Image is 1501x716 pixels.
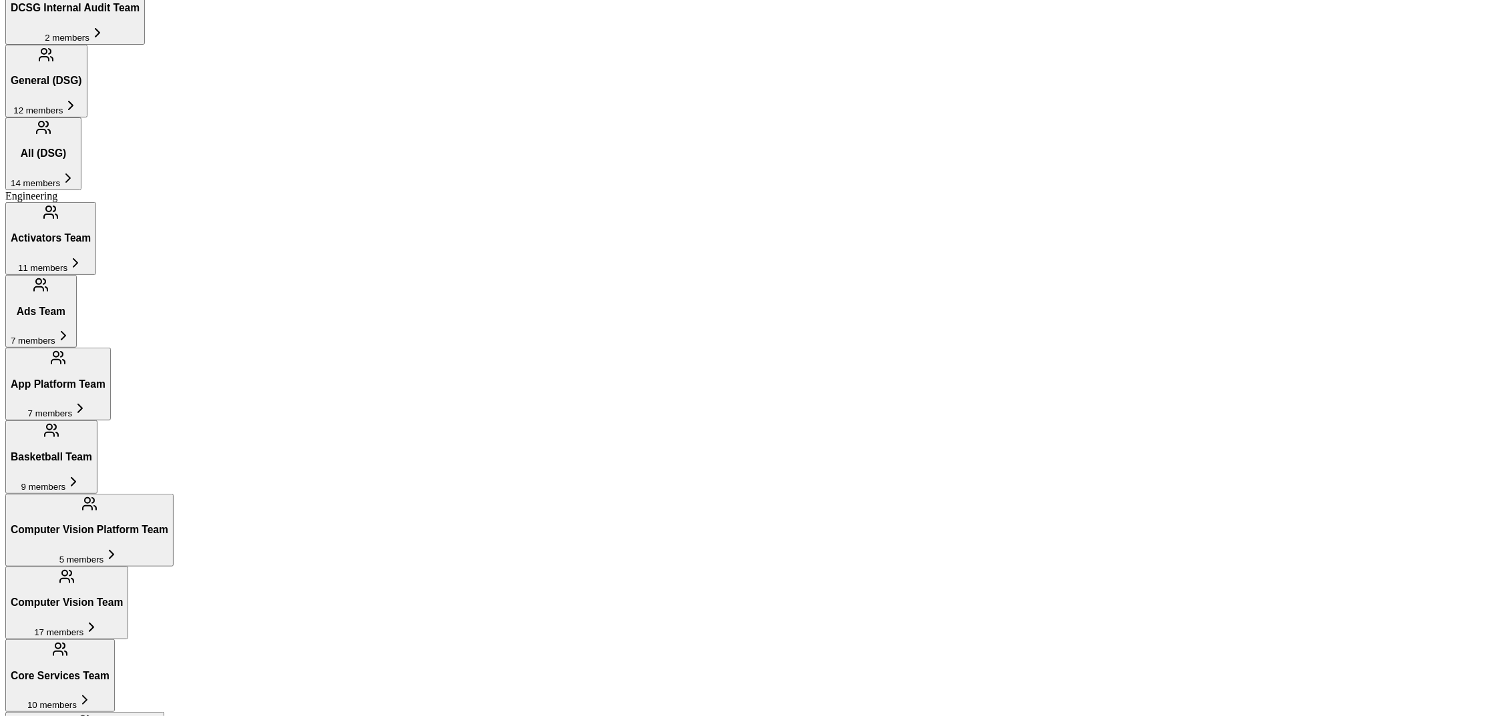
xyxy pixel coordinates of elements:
[5,348,111,420] button: App Platform Team7 members
[11,670,110,682] h3: Core Services Team
[59,555,104,565] span: 5 members
[11,232,91,244] h3: Activators Team
[21,482,66,492] span: 9 members
[11,524,168,536] h3: Computer Vision Platform Team
[11,306,71,318] h3: Ads Team
[45,33,89,43] span: 2 members
[11,451,92,463] h3: Basketball Team
[5,275,77,348] button: Ads Team7 members
[28,408,73,418] span: 7 members
[11,597,123,609] h3: Computer Vision Team
[5,494,174,567] button: Computer Vision Platform Team5 members
[13,105,63,115] span: 12 members
[34,627,83,637] span: 17 members
[18,263,67,273] span: 11 members
[5,202,96,275] button: Activators Team11 members
[5,45,87,117] button: General (DSG)12 members
[5,639,115,712] button: Core Services Team10 members
[11,178,60,188] span: 14 members
[5,117,81,190] button: All (DSG)14 members
[5,190,57,202] span: Engineering
[27,700,77,710] span: 10 members
[11,378,105,390] h3: App Platform Team
[11,2,140,14] h3: DCSG Internal Audit Team
[11,147,76,159] h3: All (DSG)
[5,420,97,493] button: Basketball Team9 members
[11,336,55,346] span: 7 members
[5,567,128,639] button: Computer Vision Team17 members
[11,75,82,87] h3: General (DSG)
